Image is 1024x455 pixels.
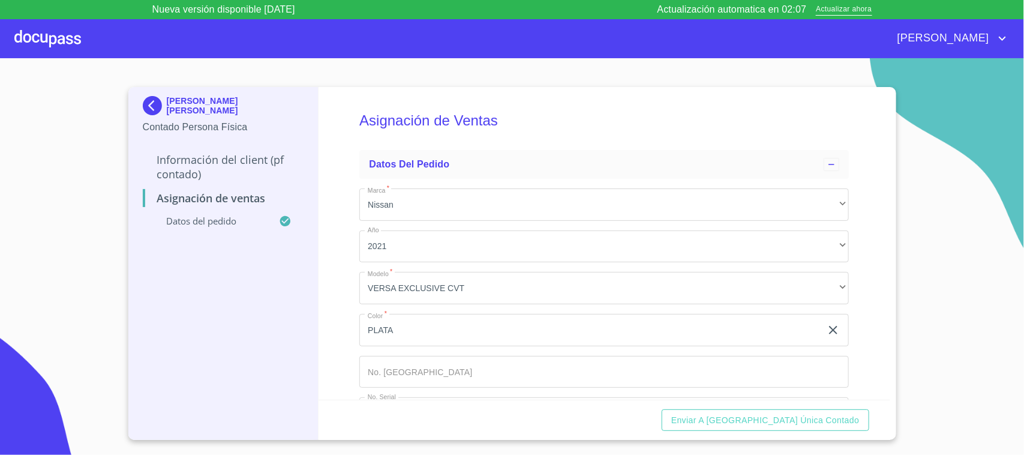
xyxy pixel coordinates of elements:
[359,150,849,179] div: Datos del pedido
[826,323,840,337] button: clear input
[662,409,869,432] button: Enviar a [GEOGRAPHIC_DATA] única contado
[143,191,304,205] p: Asignación de Ventas
[359,231,849,263] div: 2021
[888,29,995,48] span: [PERSON_NAME]
[143,120,304,134] p: Contado Persona Física
[888,29,1010,48] button: account of current user
[143,96,304,120] div: [PERSON_NAME] [PERSON_NAME]
[143,215,280,227] p: Datos del pedido
[359,188,849,221] div: Nissan
[369,159,449,169] span: Datos del pedido
[143,96,167,115] img: Docupass spot blue
[152,2,295,17] p: Nueva versión disponible [DATE]
[671,413,860,428] span: Enviar a [GEOGRAPHIC_DATA] única contado
[816,4,872,16] span: Actualizar ahora
[167,96,304,115] p: [PERSON_NAME] [PERSON_NAME]
[359,272,849,304] div: VERSA EXCLUSIVE CVT
[143,152,304,181] p: Información del Client (PF contado)
[657,2,807,17] p: Actualización automatica en 02:07
[359,96,849,145] h5: Asignación de Ventas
